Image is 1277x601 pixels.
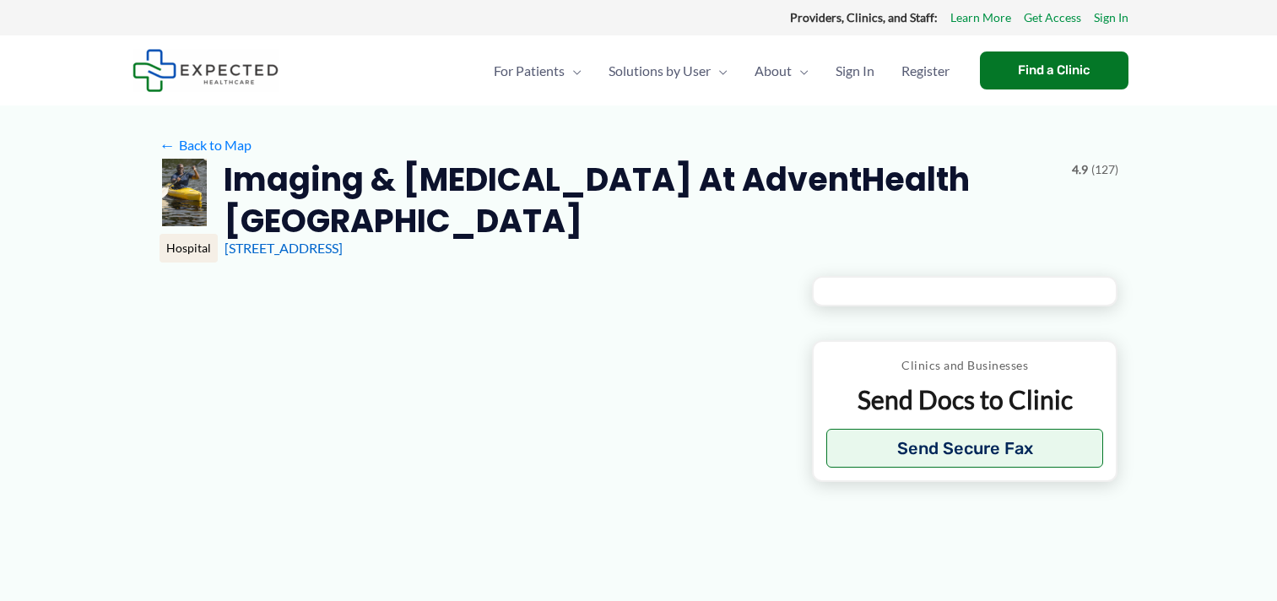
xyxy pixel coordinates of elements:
span: For Patients [494,41,565,100]
a: Learn More [950,7,1011,29]
span: About [755,41,792,100]
p: Send Docs to Clinic [826,383,1104,416]
button: Send Secure Fax [826,429,1104,468]
a: ←Back to Map [160,133,252,158]
span: Menu Toggle [711,41,728,100]
span: Solutions by User [609,41,711,100]
span: Menu Toggle [792,41,809,100]
a: Sign In [822,41,888,100]
span: Sign In [836,41,874,100]
a: Get Access [1024,7,1081,29]
a: Find a Clinic [980,51,1128,89]
img: Expected Healthcare Logo - side, dark font, small [133,49,279,92]
span: Menu Toggle [565,41,582,100]
a: For PatientsMenu Toggle [480,41,595,100]
a: Sign In [1094,7,1128,29]
a: AboutMenu Toggle [741,41,822,100]
strong: Providers, Clinics, and Staff: [790,10,938,24]
div: Hospital [160,234,218,263]
h2: Imaging & [MEDICAL_DATA] at AdventHealth [GEOGRAPHIC_DATA] [224,159,1058,242]
span: Register [901,41,950,100]
span: ← [160,137,176,153]
a: [STREET_ADDRESS] [225,240,343,256]
p: Clinics and Businesses [826,355,1104,376]
span: 4.9 [1072,159,1088,181]
a: Register [888,41,963,100]
span: (127) [1091,159,1118,181]
a: Solutions by UserMenu Toggle [595,41,741,100]
nav: Primary Site Navigation [480,41,963,100]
